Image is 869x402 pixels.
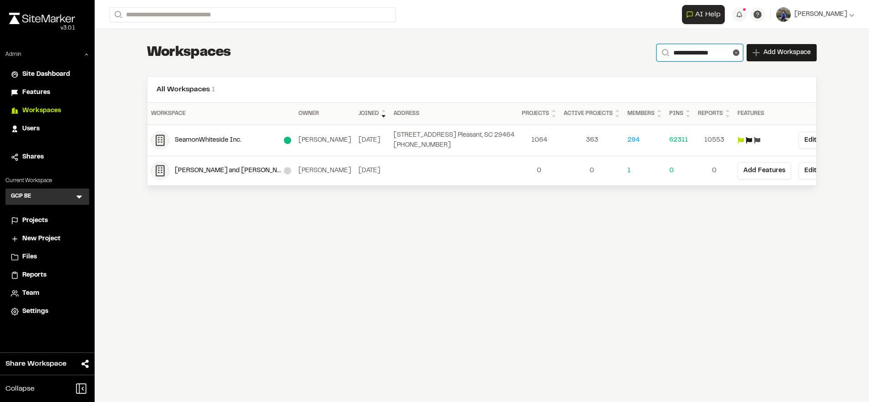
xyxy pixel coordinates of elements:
[22,216,48,226] span: Projects
[627,135,662,145] a: 294
[776,7,791,22] img: User
[284,167,291,174] div: No active subscription
[682,5,728,24] div: Open AI Assistant
[22,288,39,298] span: Team
[5,383,35,394] span: Collapse
[738,109,791,118] div: Features
[359,166,386,176] div: May 14, 2025 3:37 PM GMT-3
[627,166,662,176] a: 1
[157,84,807,95] h2: All Workspaces
[151,131,291,149] a: SeamonWhiteside Inc.
[564,135,620,145] a: 363
[669,135,691,145] a: 62311
[763,48,811,57] span: Add Workspace
[394,140,515,150] div: [PHONE_NUMBER]
[22,252,37,262] span: Files
[11,192,31,201] h3: GCP BE
[11,270,84,280] a: Reports
[11,152,84,162] a: Shares
[22,307,48,317] span: Settings
[564,108,620,119] div: Active Projects
[698,108,730,119] div: Reports
[669,108,691,119] div: Pins
[109,7,126,22] button: Search
[627,108,662,119] div: Members
[175,135,284,145] div: SeamonWhiteside Inc.
[794,10,847,20] span: [PERSON_NAME]
[5,177,89,185] p: Current Workspace
[11,69,84,79] a: Site Dashboard
[212,86,215,93] span: 1
[669,166,691,176] a: 0
[11,288,84,298] a: Team
[394,109,515,118] div: Address
[11,216,84,226] a: Projects
[682,5,725,24] button: Open AI Assistant
[284,137,291,144] div: Enterprise
[22,234,61,244] span: New Project
[359,135,386,145] div: June 13, 2021 6:37 PM GMT-3
[11,307,84,317] a: Settings
[22,270,46,280] span: Reports
[22,88,50,98] span: Features
[22,69,70,79] span: Site Dashboard
[22,106,61,116] span: Workspaces
[359,108,386,119] div: Joined
[5,50,21,59] p: Admin
[11,88,84,98] a: Features
[522,135,556,145] a: 1064
[776,7,854,22] button: [PERSON_NAME]
[11,234,84,244] a: New Project
[9,13,75,24] img: rebrand.png
[298,109,351,118] div: Owner
[147,44,231,62] h1: Workspaces
[22,152,44,162] span: Shares
[522,166,556,176] a: 0
[733,50,739,56] button: Clear text
[9,24,75,32] div: Oh geez...please don't...
[522,108,556,119] div: Projects
[798,162,823,179] button: Edit
[11,252,84,262] a: Files
[5,358,66,369] span: Share Workspace
[698,135,730,145] a: 10553
[175,166,284,176] div: Seamon and Whiteside
[564,166,620,176] a: 0
[394,130,515,140] div: [STREET_ADDRESS] Pleasant, SC 29464
[11,106,84,116] a: Workspaces
[738,162,791,179] button: Add Features
[657,44,673,61] button: Search
[695,9,721,20] span: AI Help
[298,135,351,145] div: [PERSON_NAME]
[798,132,823,149] button: Edit
[151,109,291,118] div: Workspace
[298,166,351,176] div: [PERSON_NAME]
[698,166,730,176] a: 0
[151,162,291,180] a: [PERSON_NAME] and [PERSON_NAME]
[11,124,84,134] a: Users
[22,124,40,134] span: Users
